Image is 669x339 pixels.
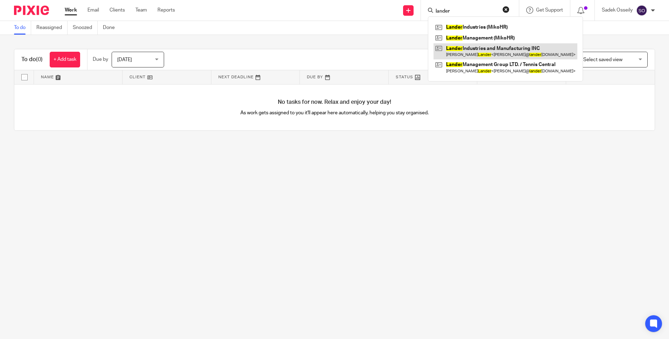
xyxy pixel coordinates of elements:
a: Work [65,7,77,14]
a: Done [103,21,120,35]
a: Reports [157,7,175,14]
span: (0) [36,57,43,62]
a: + Add task [50,52,80,67]
img: Pixie [14,6,49,15]
p: Due by [93,56,108,63]
button: Clear [502,6,509,13]
input: Search [435,8,498,15]
h1: To do [21,56,43,63]
h4: No tasks for now. Relax and enjoy your day! [14,99,655,106]
a: Email [87,7,99,14]
a: To do [14,21,31,35]
a: Clients [110,7,125,14]
a: Team [135,7,147,14]
p: Sadek Osseily [602,7,633,14]
p: As work gets assigned to you it'll appear here automatically, helping you stay organised. [175,109,495,116]
a: Reassigned [36,21,68,35]
span: Select saved view [583,57,622,62]
span: Get Support [536,8,563,13]
a: Snoozed [73,21,98,35]
span: [DATE] [117,57,132,62]
img: svg%3E [636,5,647,16]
